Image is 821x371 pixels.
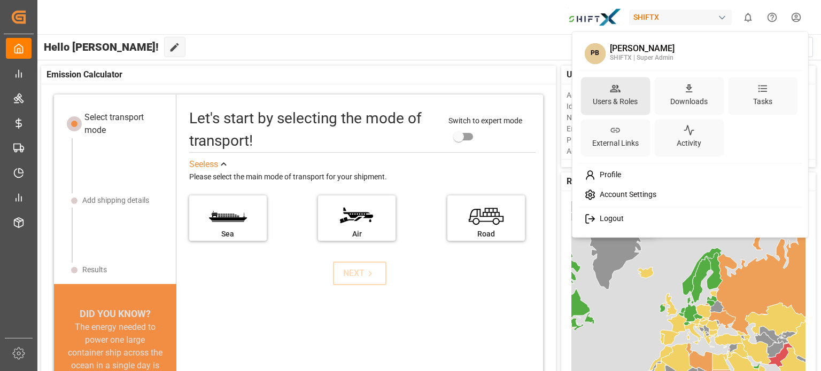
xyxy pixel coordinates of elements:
[595,214,624,224] span: Logout
[668,94,710,109] div: Downloads
[590,136,641,152] div: External Links
[591,94,640,109] div: Users & Roles
[595,170,621,180] span: Profile
[751,94,774,109] div: Tasks
[610,44,675,54] div: [PERSON_NAME]
[584,43,606,64] span: PB
[675,136,703,152] div: Activity
[595,190,656,200] span: Account Settings
[610,53,675,63] div: SHIFTX | Super Admin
